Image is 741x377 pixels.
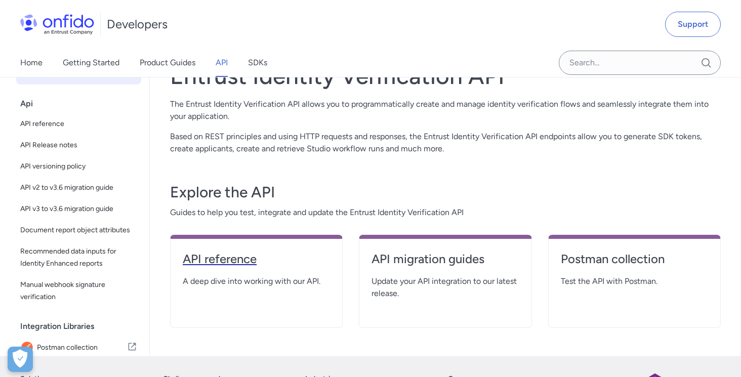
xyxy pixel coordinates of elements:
span: Guides to help you test, integrate and update the Entrust Identity Verification API [170,206,721,219]
span: API v2 to v3.6 migration guide [20,182,137,194]
a: API reference [183,251,330,275]
div: Api [20,94,145,114]
a: API v2 to v3.6 migration guide [16,178,141,198]
a: API Release notes [16,135,141,155]
span: API Release notes [20,139,137,151]
h1: Developers [107,16,168,32]
h3: Explore the API [170,182,721,202]
a: Support [665,12,721,37]
a: Postman collection [561,251,708,275]
h4: API reference [183,251,330,267]
p: The Entrust Identity Verification API allows you to programmatically create and manage identity v... [170,98,721,122]
span: API reference [20,118,137,130]
a: Recommended data inputs for Identity Enhanced reports [16,241,141,274]
div: Cookie Preferences [8,347,33,372]
span: Document report object attributes [20,224,137,236]
a: API reference [16,114,141,134]
a: API [216,49,228,77]
img: Onfido Logo [20,14,94,34]
span: API v3 to v3.6 migration guide [20,203,137,215]
span: Recommended data inputs for Identity Enhanced reports [20,245,137,270]
span: API versioning policy [20,160,137,173]
a: Getting Started [63,49,119,77]
div: Integration Libraries [20,316,145,337]
a: IconPostman collectionPostman collection [16,337,141,359]
p: Based on REST principles and using HTTP requests and responses, the Entrust Identity Verification... [170,131,721,155]
a: Manual webhook signature verification [16,275,141,307]
a: API versioning policy [16,156,141,177]
h4: Postman collection [561,251,708,267]
span: Test the API with Postman. [561,275,708,287]
img: IconPostman collection [20,341,37,355]
input: Onfido search input field [559,51,721,75]
h4: API migration guides [372,251,519,267]
a: Product Guides [140,49,195,77]
a: SDKs [248,49,267,77]
span: Manual webhook signature verification [20,279,137,303]
a: API v3 to v3.6 migration guide [16,199,141,219]
button: Open Preferences [8,347,33,372]
a: Home [20,49,43,77]
span: Update your API integration to our latest release. [372,275,519,300]
a: API migration guides [372,251,519,275]
a: Document report object attributes [16,220,141,240]
span: A deep dive into working with our API. [183,275,330,287]
span: Postman collection [37,341,127,355]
